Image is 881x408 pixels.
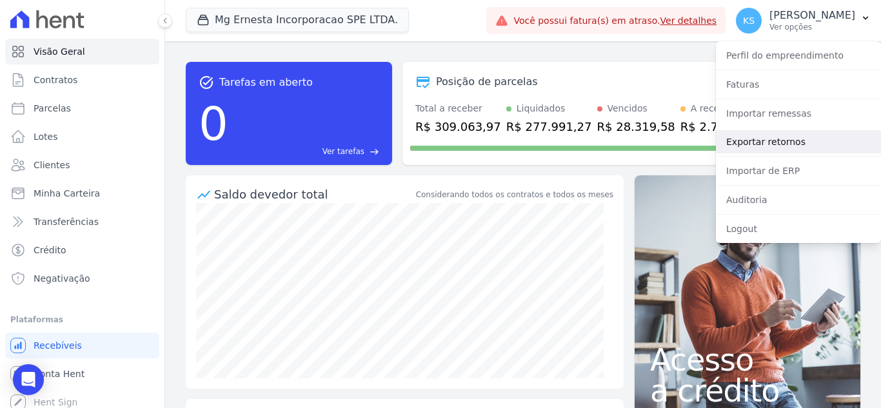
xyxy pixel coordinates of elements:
div: Posição de parcelas [436,74,538,90]
span: a crédito [650,375,845,406]
a: Contratos [5,67,159,93]
a: Ver detalhes [660,15,717,26]
div: Plataformas [10,312,154,327]
a: Importar remessas [716,102,881,125]
span: Crédito [34,244,66,257]
span: Clientes [34,159,70,171]
span: Tarefas em aberto [219,75,313,90]
div: Total a receber [415,102,501,115]
div: Open Intercom Messenger [13,364,44,395]
a: Crédito [5,237,159,263]
span: Minha Carteira [34,187,100,200]
span: KS [743,16,755,25]
a: Negativação [5,266,159,291]
span: task_alt [199,75,214,90]
a: Recebíveis [5,333,159,358]
span: Visão Geral [34,45,85,58]
a: Perfil do empreendimento [716,44,881,67]
div: 0 [199,90,228,157]
span: Ver tarefas [322,146,364,157]
a: Parcelas [5,95,159,121]
a: Faturas [716,73,881,96]
button: KS [PERSON_NAME] Ver opções [726,3,881,39]
a: Ver tarefas east [233,146,379,157]
div: A receber [691,102,735,115]
a: Logout [716,217,881,240]
a: Visão Geral [5,39,159,64]
div: R$ 28.319,58 [597,118,675,135]
div: Vencidos [608,102,648,115]
a: Transferências [5,209,159,235]
a: Minha Carteira [5,180,159,206]
button: Mg Ernesta Incorporacao SPE LTDA. [186,8,409,32]
span: Negativação [34,272,90,285]
a: Auditoria [716,188,881,211]
span: east [370,147,379,157]
span: Transferências [34,215,99,228]
a: Exportar retornos [716,130,881,153]
p: Ver opções [769,22,855,32]
span: Conta Hent [34,367,84,380]
span: Parcelas [34,102,71,115]
a: Importar de ERP [716,159,881,182]
a: Clientes [5,152,159,178]
span: Você possui fatura(s) em atraso. [513,14,717,28]
div: R$ 277.991,27 [506,118,592,135]
div: Considerando todos os contratos e todos os meses [416,189,613,200]
span: Acesso [650,344,845,375]
div: R$ 2.753,12 [680,118,751,135]
div: Saldo devedor total [214,186,413,203]
span: Lotes [34,130,58,143]
span: Recebíveis [34,339,82,352]
a: Lotes [5,124,159,150]
p: [PERSON_NAME] [769,9,855,22]
div: R$ 309.063,97 [415,118,501,135]
div: Liquidados [517,102,566,115]
span: Contratos [34,73,77,86]
a: Conta Hent [5,361,159,387]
